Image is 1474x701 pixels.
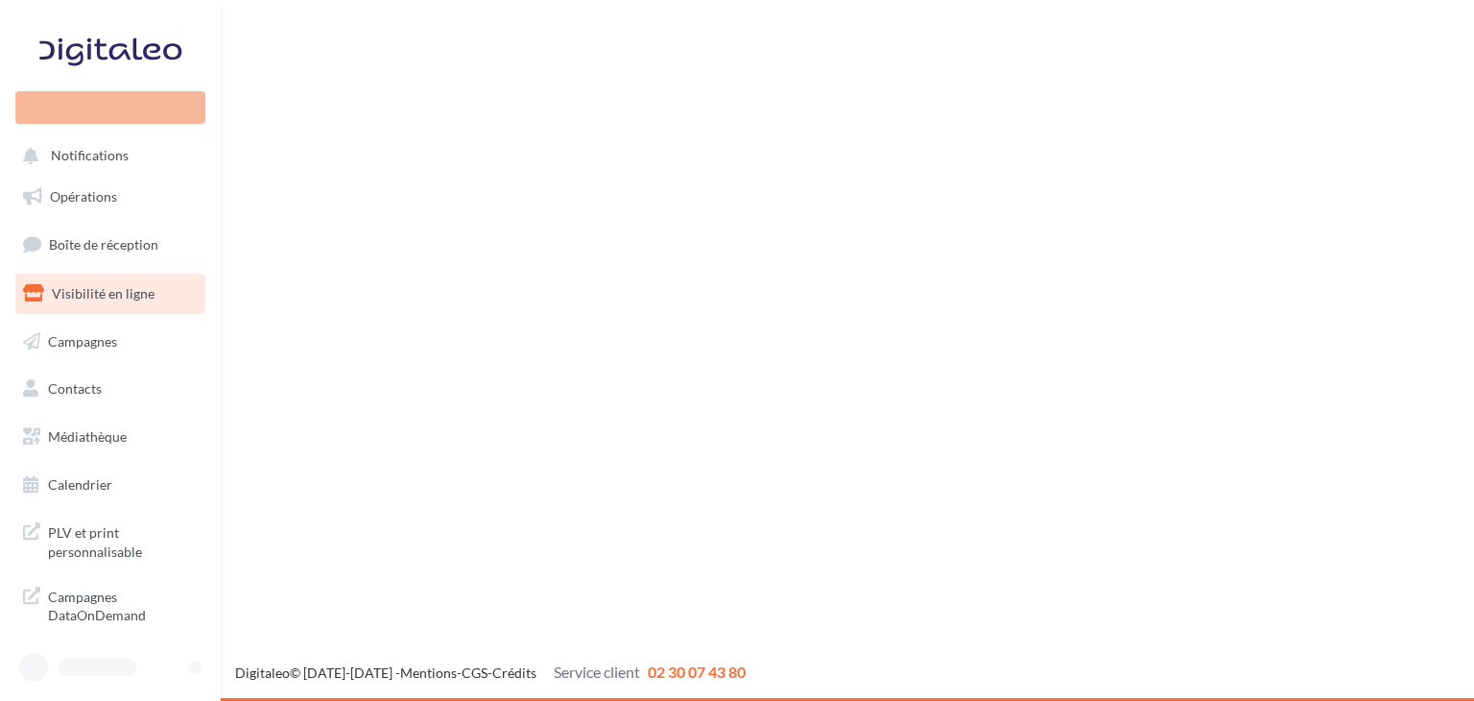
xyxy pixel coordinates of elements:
span: © [DATE]-[DATE] - - - [235,665,746,681]
span: Calendrier [48,476,112,493]
a: Digitaleo [235,665,290,681]
span: Contacts [48,380,102,397]
a: Crédits [492,665,536,681]
a: Campagnes DataOnDemand [12,576,209,633]
div: Nouvelle campagne [15,91,205,124]
a: PLV et print personnalisable [12,512,209,568]
span: 02 30 07 43 80 [648,663,746,681]
a: Visibilité en ligne [12,274,209,314]
a: Campagnes [12,322,209,362]
a: Mentions [400,665,457,681]
a: Opérations [12,177,209,217]
span: Opérations [50,188,117,205]
span: Médiathèque [48,428,127,445]
span: Service client [554,663,640,681]
span: Notifications [51,148,129,164]
a: Médiathèque [12,417,209,457]
a: Boîte de réception [12,224,209,265]
span: PLV et print personnalisable [48,520,198,561]
span: Campagnes [48,332,117,349]
span: Visibilité en ligne [52,285,155,302]
span: Campagnes DataOnDemand [48,584,198,625]
a: Contacts [12,369,209,409]
a: CGS [462,665,487,681]
span: Boîte de réception [49,236,158,253]
a: Calendrier [12,465,209,505]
